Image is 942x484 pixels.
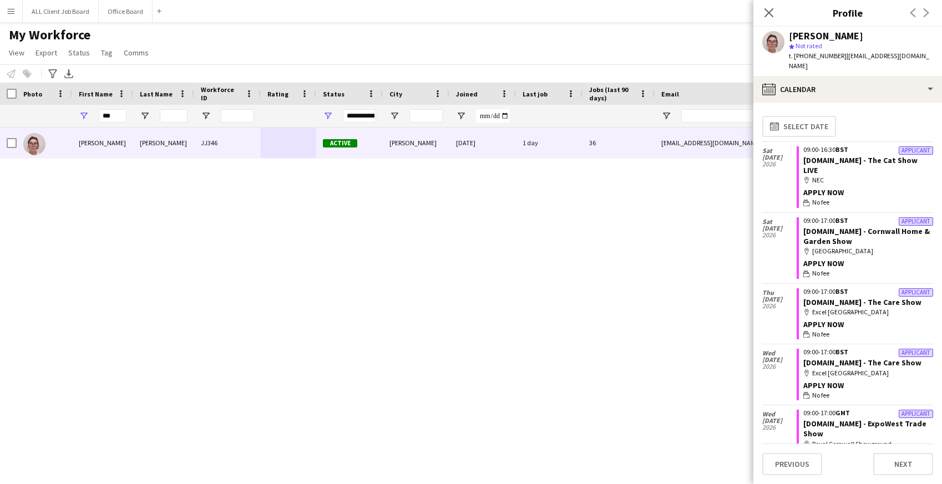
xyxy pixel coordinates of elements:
[23,1,99,22] button: ALL Client Job Board
[803,217,933,224] div: 09:00-17:00
[523,90,548,98] span: Last job
[803,246,933,256] div: [GEOGRAPHIC_DATA]
[31,45,62,60] a: Export
[803,410,933,416] div: 09:00-17:00
[812,268,829,278] span: No fee
[803,307,933,317] div: Excel [GEOGRAPHIC_DATA]
[68,48,90,58] span: Status
[753,6,942,20] h3: Profile
[899,288,933,297] div: Applicant
[160,109,188,123] input: Last Name Filter Input
[796,42,822,50] span: Not rated
[762,350,797,356] span: Wed
[201,111,211,121] button: Open Filter Menu
[124,48,149,58] span: Comms
[803,155,918,175] a: [DOMAIN_NAME] - The Cat Show LIVE
[762,225,797,232] span: [DATE]
[323,111,333,121] button: Open Filter Menu
[762,147,797,154] span: Sat
[762,356,797,363] span: [DATE]
[803,358,921,368] a: [DOMAIN_NAME] - The Care Show
[762,453,822,475] button: Previous
[201,85,241,102] span: Workforce ID
[789,31,863,41] div: [PERSON_NAME]
[389,90,402,98] span: City
[803,319,933,329] div: APPLY NOW
[72,128,133,158] div: [PERSON_NAME]
[812,390,829,400] span: No fee
[589,85,635,102] span: Jobs (last 90 days)
[753,76,942,103] div: Calendar
[383,128,449,158] div: [PERSON_NAME]
[79,90,113,98] span: First Name
[221,109,254,123] input: Workforce ID Filter Input
[835,287,848,296] span: BST
[803,187,933,197] div: APPLY NOW
[97,45,117,60] a: Tag
[99,109,126,123] input: First Name Filter Input
[583,128,655,158] div: 36
[803,146,933,153] div: 09:00-16:30
[762,411,797,417] span: Wed
[803,439,933,449] div: Royal Cornwall Showground
[101,48,113,58] span: Tag
[803,288,933,295] div: 09:00-17:00
[803,297,921,307] a: [DOMAIN_NAME] - The Care Show
[899,217,933,226] div: Applicant
[456,90,478,98] span: Joined
[762,116,836,137] button: Select date
[36,48,57,58] span: Export
[23,90,42,98] span: Photo
[9,48,24,58] span: View
[835,409,850,417] span: GMT
[812,197,829,207] span: No fee
[812,329,829,339] span: No fee
[516,128,583,158] div: 1 day
[762,363,797,370] span: 2026
[119,45,153,60] a: Comms
[899,410,933,418] div: Applicant
[762,154,797,161] span: [DATE]
[762,303,797,309] span: 2026
[762,296,797,303] span: [DATE]
[762,161,797,167] span: 2026
[323,139,357,147] span: Active
[803,419,926,439] a: [DOMAIN_NAME] - ExpoWest Trade Show
[762,289,797,296] span: Thu
[803,349,933,355] div: 09:00-17:00
[762,417,797,424] span: [DATE]
[655,128,877,158] div: [EMAIL_ADDRESS][DOMAIN_NAME]
[140,111,150,121] button: Open Filter Menu
[789,52,847,60] span: t. [PHONE_NUMBER]
[899,146,933,155] div: Applicant
[99,1,153,22] button: Office Board
[789,52,929,70] span: | [EMAIL_ADDRESS][DOMAIN_NAME]
[267,90,288,98] span: Rating
[62,67,75,80] app-action-btn: Export XLSX
[409,109,443,123] input: City Filter Input
[4,45,29,60] a: View
[9,27,90,43] span: My Workforce
[762,232,797,238] span: 2026
[803,380,933,390] div: APPLY NOW
[323,90,345,98] span: Status
[476,109,509,123] input: Joined Filter Input
[762,218,797,225] span: Sat
[449,128,516,158] div: [DATE]
[762,424,797,431] span: 2026
[79,111,89,121] button: Open Filter Menu
[803,226,930,246] a: [DOMAIN_NAME] - Cornwall Home & Garden Show
[899,349,933,357] div: Applicant
[803,368,933,378] div: Excel [GEOGRAPHIC_DATA]
[873,453,933,475] button: Next
[835,216,848,225] span: BST
[133,128,194,158] div: [PERSON_NAME]
[661,111,671,121] button: Open Filter Menu
[194,128,261,158] div: JJ346
[389,111,399,121] button: Open Filter Menu
[23,133,45,155] img: Angela Flannery
[140,90,173,98] span: Last Name
[46,67,59,80] app-action-btn: Advanced filters
[803,258,933,268] div: APPLY NOW
[835,348,848,356] span: BST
